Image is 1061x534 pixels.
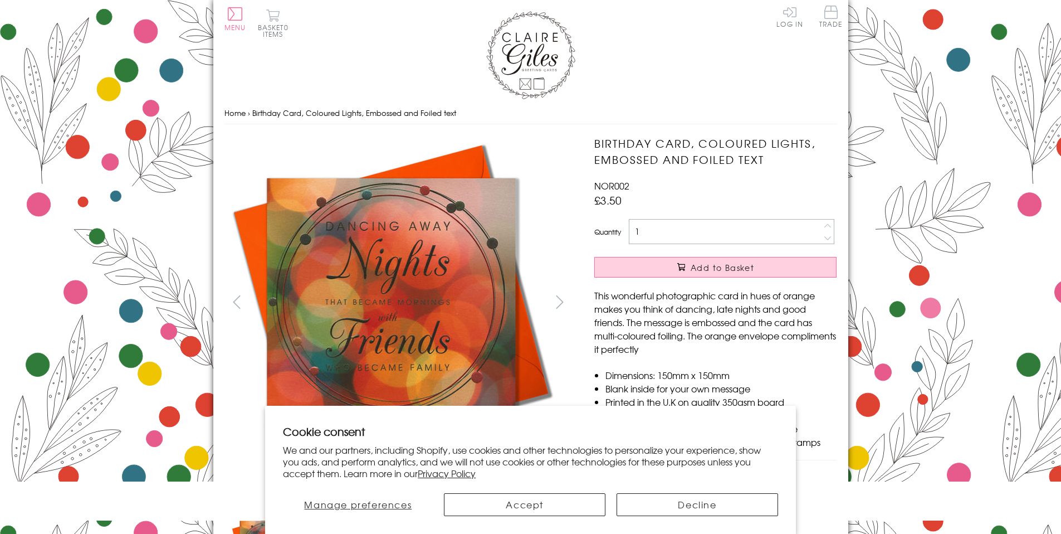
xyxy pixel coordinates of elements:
button: prev [224,289,250,314]
span: Manage preferences [304,498,412,511]
button: Menu [224,7,246,31]
span: Add to Basket [691,262,754,273]
label: Quantity [594,227,621,237]
nav: breadcrumbs [224,102,837,125]
a: Privacy Policy [418,467,476,480]
li: Printed in the U.K on quality 350gsm board [605,395,837,409]
span: › [248,108,250,118]
button: Manage preferences [283,493,433,516]
h2: Cookie consent [283,424,778,439]
button: Basket0 items [258,9,289,37]
span: Menu [224,22,246,32]
a: Trade [819,6,843,30]
button: next [547,289,572,314]
span: NOR002 [594,179,629,192]
span: Trade [819,6,843,27]
img: Claire Giles Greetings Cards [486,11,575,99]
p: This wonderful photographic card in hues of orange makes you think of dancing, late nights and go... [594,289,837,356]
p: We and our partners, including Shopify, use cookies and other technologies to personalize your ex... [283,444,778,479]
button: Accept [444,493,605,516]
a: Log In [776,6,803,27]
li: Blank inside for your own message [605,382,837,395]
span: Birthday Card, Coloured Lights, Embossed and Foiled text [252,108,456,118]
a: Home [224,108,246,118]
span: 0 items [263,22,289,39]
button: Decline [617,493,778,516]
h1: Birthday Card, Coloured Lights, Embossed and Foiled text [594,135,837,168]
img: Birthday Card, Coloured Lights, Embossed and Foiled text [224,135,559,470]
span: £3.50 [594,192,622,208]
button: Add to Basket [594,257,837,278]
li: Dimensions: 150mm x 150mm [605,368,837,382]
